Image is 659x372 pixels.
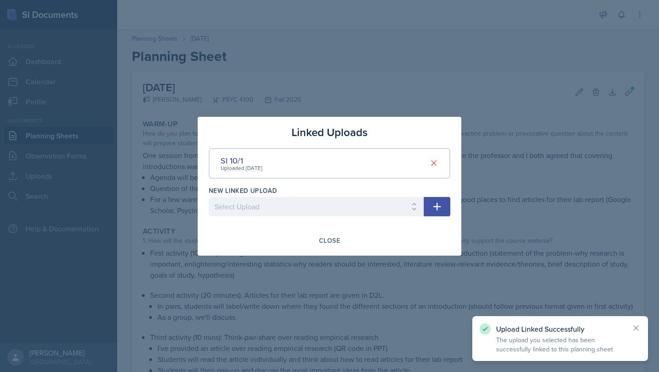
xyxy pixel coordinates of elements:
div: Close [319,237,340,244]
label: New Linked Upload [209,186,277,195]
p: Upload Linked Successfully [496,324,624,334]
button: Close [313,233,346,248]
p: The upload you selected has been successfully linked to this planning sheet [496,335,624,354]
h3: Linked Uploads [292,124,367,141]
div: SI 10/1 [221,154,262,167]
div: Uploaded [DATE] [221,164,262,172]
